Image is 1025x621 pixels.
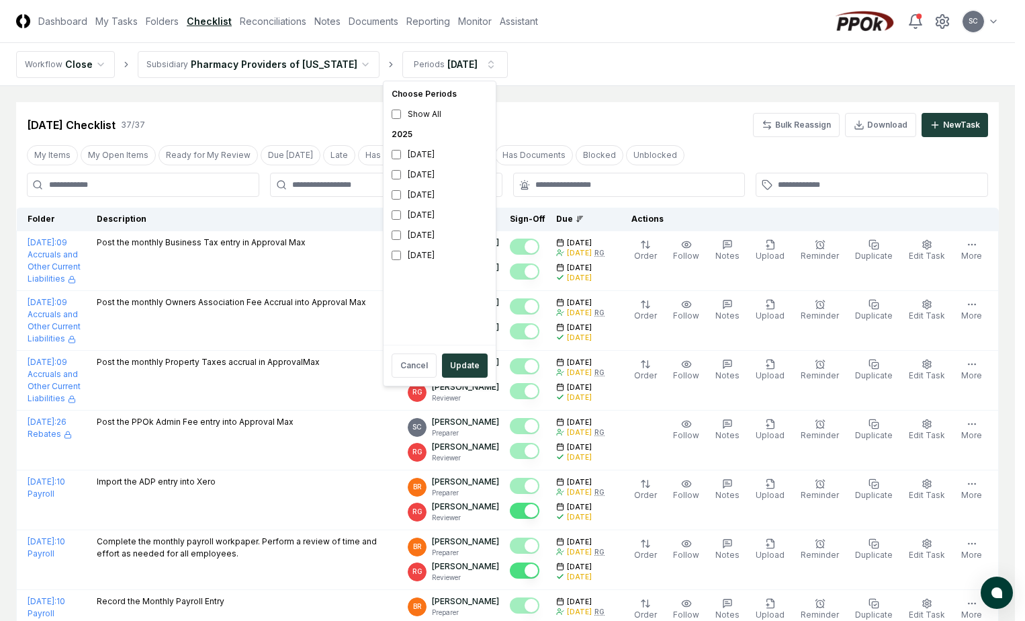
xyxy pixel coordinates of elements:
[386,165,493,185] div: [DATE]
[442,354,488,378] button: Update
[386,205,493,225] div: [DATE]
[386,84,493,104] div: Choose Periods
[386,185,493,205] div: [DATE]
[392,354,437,378] button: Cancel
[386,104,493,124] div: Show All
[386,144,493,165] div: [DATE]
[386,225,493,245] div: [DATE]
[386,124,493,144] div: 2025
[386,245,493,265] div: [DATE]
